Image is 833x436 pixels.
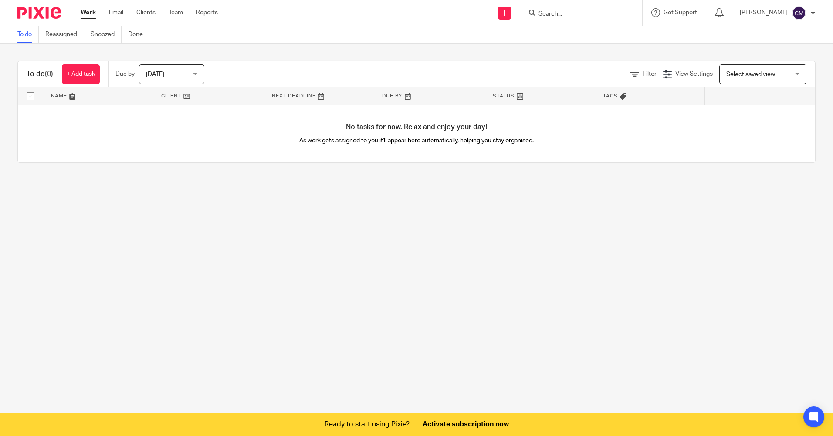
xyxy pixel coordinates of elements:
h1: To do [27,70,53,79]
img: svg%3E [792,6,806,20]
img: Pixie [17,7,61,19]
p: Due by [115,70,135,78]
a: Reports [196,8,218,17]
a: Snoozed [91,26,122,43]
a: + Add task [62,64,100,84]
a: Work [81,8,96,17]
a: Clients [136,8,156,17]
p: As work gets assigned to you it'll appear here automatically, helping you stay organised. [217,136,616,145]
a: Done [128,26,149,43]
a: Team [169,8,183,17]
a: Reassigned [45,26,84,43]
span: (0) [45,70,53,77]
a: To do [17,26,39,43]
input: Search [538,10,616,18]
p: [PERSON_NAME] [740,8,788,17]
span: Filter [643,71,657,77]
a: Email [109,8,123,17]
span: Get Support [664,10,697,16]
h4: No tasks for now. Relax and enjoy your day! [18,123,815,132]
span: Tags [603,94,618,98]
span: Select saved view [726,71,775,77]
span: View Settings [675,71,713,77]
span: [DATE] [146,71,164,77]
